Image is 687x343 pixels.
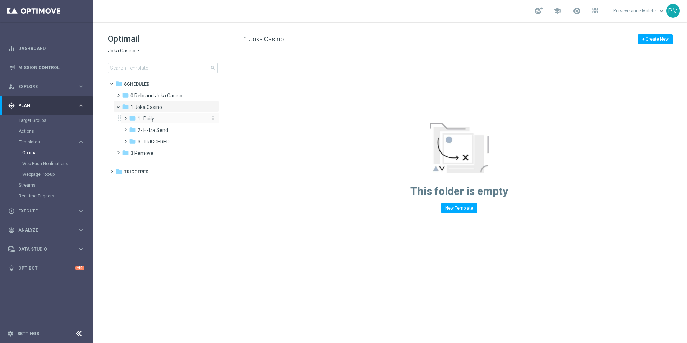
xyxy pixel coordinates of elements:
i: play_circle_outline [8,208,15,214]
i: folder [122,149,129,156]
div: Actions [19,126,93,137]
span: keyboard_arrow_down [658,7,665,15]
button: track_changes Analyze keyboard_arrow_right [8,227,85,233]
i: arrow_drop_down [135,47,141,54]
a: Perseverance Molefekeyboard_arrow_down [613,5,666,16]
span: Scheduled [124,81,149,87]
div: Webpage Pop-up [22,169,93,180]
a: Web Push Notifications [22,161,75,166]
span: 1 Joka Casino [130,104,162,110]
span: 2- Extra Send [138,127,168,133]
div: Mission Control [8,58,84,77]
div: Dashboard [8,39,84,58]
a: Mission Control [18,58,84,77]
i: person_search [8,83,15,90]
a: Target Groups [19,118,75,123]
button: lightbulb Optibot +10 [8,265,85,271]
a: Realtime Triggers [19,193,75,199]
i: keyboard_arrow_right [78,102,84,109]
span: Triggered [124,169,148,175]
a: Actions [19,128,75,134]
i: folder [122,103,129,110]
span: This folder is empty [410,185,508,197]
div: Streams [19,180,93,191]
span: 3- TRIGGERED [138,138,170,145]
div: Optimail [22,147,93,158]
i: lightbulb [8,265,15,271]
i: keyboard_arrow_right [78,207,84,214]
i: keyboard_arrow_right [78,139,84,146]
span: 3 Remove [130,150,153,156]
i: folder [122,92,129,99]
span: Execute [18,209,78,213]
span: Plan [18,104,78,108]
div: Optibot [8,259,84,278]
i: folder [129,126,136,133]
i: folder [115,80,123,87]
span: 1 Joka Casino [244,35,284,43]
a: Settings [17,331,39,336]
div: Templates [19,137,93,180]
i: keyboard_arrow_right [78,83,84,90]
button: Mission Control [8,65,85,70]
i: track_changes [8,227,15,233]
button: Joka Casino arrow_drop_down [108,47,141,54]
div: Templates [19,140,78,144]
a: Streams [19,182,75,188]
i: more_vert [210,115,216,121]
span: Data Studio [18,247,78,251]
span: 0 Rebrand Joka Casino [130,92,183,99]
button: New Template [441,203,477,213]
i: keyboard_arrow_right [78,227,84,233]
div: PM [666,4,680,18]
a: Optimail [22,150,75,156]
i: equalizer [8,45,15,52]
input: Search Template [108,63,218,73]
i: folder [129,138,136,145]
img: emptyStateManageTemplates.jpg [430,123,489,173]
div: Data Studio [8,246,78,252]
a: Dashboard [18,39,84,58]
h1: Optimail [108,33,218,45]
i: folder [129,115,136,122]
i: keyboard_arrow_right [78,246,84,252]
button: equalizer Dashboard [8,46,85,51]
button: more_vert [209,115,216,122]
span: Analyze [18,228,78,232]
span: 1- Daily [138,115,154,122]
div: Execute [8,208,78,214]
div: Target Groups [19,115,93,126]
div: Web Push Notifications [22,158,93,169]
span: school [553,7,561,15]
div: Plan [8,102,78,109]
div: +10 [75,266,84,270]
button: gps_fixed Plan keyboard_arrow_right [8,103,85,109]
button: Templates keyboard_arrow_right [19,139,85,145]
span: Explore [18,84,78,89]
a: Optibot [18,259,75,278]
button: Data Studio keyboard_arrow_right [8,246,85,252]
button: person_search Explore keyboard_arrow_right [8,84,85,90]
span: search [210,65,216,71]
button: + Create New [638,34,673,44]
i: gps_fixed [8,102,15,109]
span: Templates [19,140,70,144]
i: folder [115,168,123,175]
div: Realtime Triggers [19,191,93,201]
div: Analyze [8,227,78,233]
button: play_circle_outline Execute keyboard_arrow_right [8,208,85,214]
span: Joka Casino [108,47,135,54]
a: Webpage Pop-up [22,171,75,177]
i: settings [7,330,14,337]
div: Explore [8,83,78,90]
